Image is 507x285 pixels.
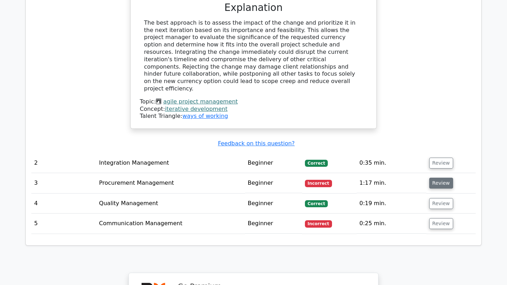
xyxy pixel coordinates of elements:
[140,106,367,113] div: Concept:
[305,220,332,227] span: Incorrect
[357,173,426,193] td: 1:17 min.
[245,214,302,234] td: Beginner
[182,113,228,119] a: ways of working
[96,153,245,173] td: Integration Management
[245,173,302,193] td: Beginner
[144,19,363,93] div: The best approach is to assess the impact of the change and prioritize it in the next iteration b...
[245,194,302,214] td: Beginner
[357,214,426,234] td: 0:25 min.
[140,98,367,106] div: Topic:
[144,2,363,14] h3: Explanation
[357,153,426,173] td: 0:35 min.
[305,160,328,167] span: Correct
[429,178,453,189] button: Review
[429,198,453,209] button: Review
[96,173,245,193] td: Procurement Management
[218,140,295,147] a: Feedback on this question?
[305,180,332,187] span: Incorrect
[31,153,96,173] td: 2
[31,214,96,234] td: 5
[357,194,426,214] td: 0:19 min.
[96,194,245,214] td: Quality Management
[140,98,367,120] div: Talent Triangle:
[163,98,238,105] a: agile project management
[31,194,96,214] td: 4
[305,200,328,207] span: Correct
[96,214,245,234] td: Communication Management
[31,173,96,193] td: 3
[165,106,228,112] a: iterative development
[429,158,453,169] button: Review
[245,153,302,173] td: Beginner
[429,218,453,229] button: Review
